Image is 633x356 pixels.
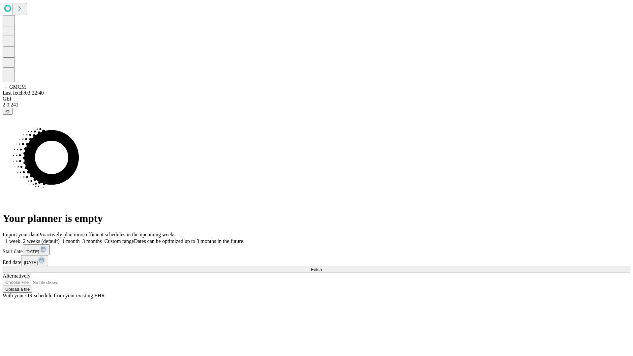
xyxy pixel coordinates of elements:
[9,84,26,90] span: GMCM
[23,238,60,244] span: 2 weeks (default)
[25,249,39,254] span: [DATE]
[3,96,630,102] div: GEI
[21,255,48,266] button: [DATE]
[38,232,177,237] span: Proactively plan more efficient schedules in the upcoming weeks.
[3,273,30,279] span: Alternatively
[3,286,32,293] button: Upload a file
[3,232,38,237] span: Import your data
[3,255,630,266] div: End date
[134,238,244,244] span: Dates can be optimized up to 3 months in the future.
[23,244,50,255] button: [DATE]
[105,238,134,244] span: Custom range
[3,293,105,298] span: With your OR schedule from your existing EHR
[311,267,322,272] span: Fetch
[3,244,630,255] div: Start date
[3,108,13,115] button: @
[5,109,10,114] span: @
[5,238,20,244] span: 1 week
[24,260,38,265] span: [DATE]
[3,90,44,96] span: Last fetch: 03:22:40
[3,266,630,273] button: Fetch
[3,102,630,108] div: 2.0.241
[3,212,630,224] h1: Your planner is empty
[82,238,102,244] span: 3 months
[62,238,80,244] span: 1 month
